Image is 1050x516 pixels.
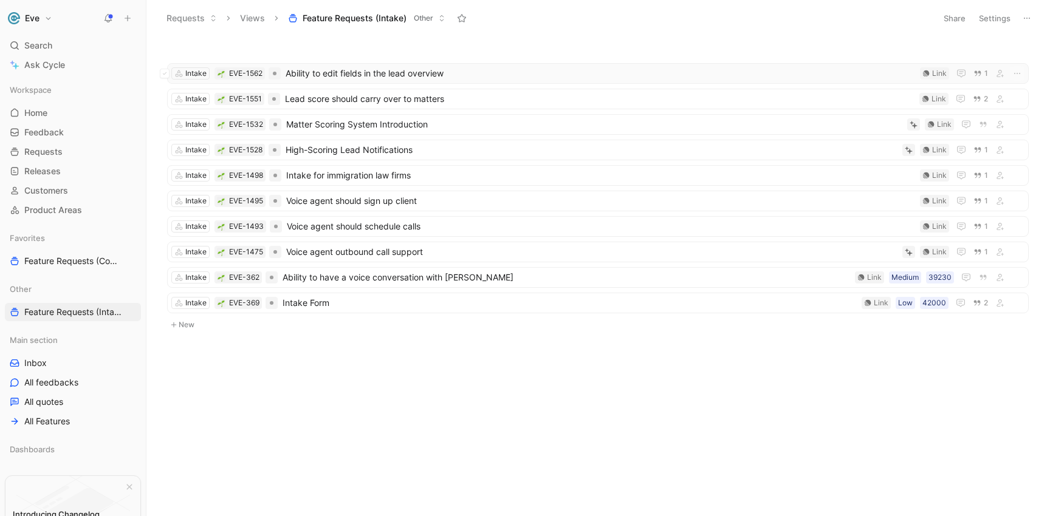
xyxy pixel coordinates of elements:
div: Search [5,36,141,55]
div: Intake [185,195,207,207]
div: Intake [185,93,207,105]
span: Voice agent should schedule calls [287,219,915,234]
span: High-Scoring Lead Notifications [286,143,897,157]
span: Intake for immigration law firms [286,168,915,183]
a: Feature Requests (Intake) [5,303,141,321]
div: Main section [5,331,141,349]
button: Requests [161,9,222,27]
div: Link [937,118,952,131]
a: Feature Requests (Core Product) [5,252,141,270]
div: EVE-1498 [229,169,263,182]
button: Views [235,9,270,27]
button: 🌱 [217,273,225,282]
a: Intake🌱EVE-1495Voice agent should sign up clientLink1 [167,191,1029,211]
a: Intake🌱EVE-1562Ability to edit fields in the lead overviewLink1 [167,63,1029,84]
img: 🌱 [218,70,225,78]
div: Intake [185,169,207,182]
span: Other [414,12,433,24]
h1: Eve [25,13,39,24]
div: EVE-1495 [229,195,263,207]
button: 1 [971,245,990,259]
div: 🌱 [217,248,225,256]
div: EVE-1528 [229,144,262,156]
span: Other [10,283,32,295]
div: Low [898,297,913,309]
div: 🌱 [217,95,225,103]
div: New [161,41,1035,333]
div: Dashboards [5,440,141,462]
span: Voice agent outbound call support [286,245,897,259]
div: EVE-1493 [229,220,264,233]
a: Requests [5,143,141,161]
img: 🌱 [218,96,225,103]
button: 1 [971,67,990,80]
a: Feedback [5,123,141,141]
span: Inbox [24,357,47,369]
div: EVE-1532 [229,118,263,131]
div: Link [932,93,946,105]
button: 🌱 [217,299,225,307]
a: Intake🌱EVE-1551Lead score should carry over to mattersLink2 [167,89,1029,109]
div: Link [932,169,947,182]
div: 🌱 [217,171,225,180]
a: Intake🌱EVE-1498Intake for immigration law firmsLink1 [167,165,1029,186]
a: Ask Cycle [5,56,141,74]
button: 🌱 [217,146,225,154]
span: Ability to edit fields in the lead overview [286,66,915,81]
span: All feedbacks [24,376,78,389]
span: Feature Requests (Core Product) [24,255,120,268]
span: Intake Form [283,296,857,310]
img: 🌱 [218,172,225,180]
div: Intake [185,297,207,309]
div: Link [932,67,947,80]
span: Search [24,38,52,53]
div: Link [932,195,947,207]
button: Settings [973,10,1016,27]
span: Workspace [10,84,52,96]
div: Favorites [5,229,141,247]
div: EVE-1562 [229,67,262,80]
div: 39230 [928,271,952,283]
button: 1 [971,220,990,233]
button: 1 [971,143,990,157]
span: Favorites [10,232,45,244]
div: Other [5,280,141,298]
div: Link [932,220,947,233]
div: Intake [185,67,207,80]
span: Dashboards [10,443,55,455]
a: Releases [5,162,141,180]
span: 1 [984,172,988,179]
div: EVE-1551 [229,93,262,105]
span: Feature Requests (Intake) [24,306,125,318]
button: New [166,317,1030,332]
div: Link [867,271,882,283]
div: Intake [185,271,207,283]
span: Requests [24,146,63,158]
button: Feature Requests (Intake)Other [283,9,451,27]
img: 🌱 [218,274,225,282]
span: All Features [24,415,70,427]
span: 1 [984,70,988,77]
div: EVE-1475 [229,246,263,258]
div: Workspace [5,81,141,99]
img: Eve [8,12,20,24]
div: 🌱 [217,69,225,78]
span: Home [24,107,47,119]
span: Feature Requests (Intake) [303,12,407,24]
a: Intake🌱EVE-1528High-Scoring Lead NotificationsLink1 [167,140,1029,160]
span: 1 [984,223,988,230]
button: 2 [970,296,990,310]
button: EveEve [5,10,55,27]
a: Intake🌱EVE-1493Voice agent should schedule callsLink1 [167,216,1029,237]
span: Releases [24,165,61,177]
a: Intake🌱EVE-1475Voice agent outbound call supportLink1 [167,242,1029,262]
span: Customers [24,185,68,197]
span: Lead score should carry over to matters [285,92,914,106]
button: 🌱 [217,222,225,231]
a: Intake🌱EVE-369Intake Form42000LowLink2 [167,293,1029,313]
span: 1 [984,248,988,256]
span: 1 [984,197,988,205]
